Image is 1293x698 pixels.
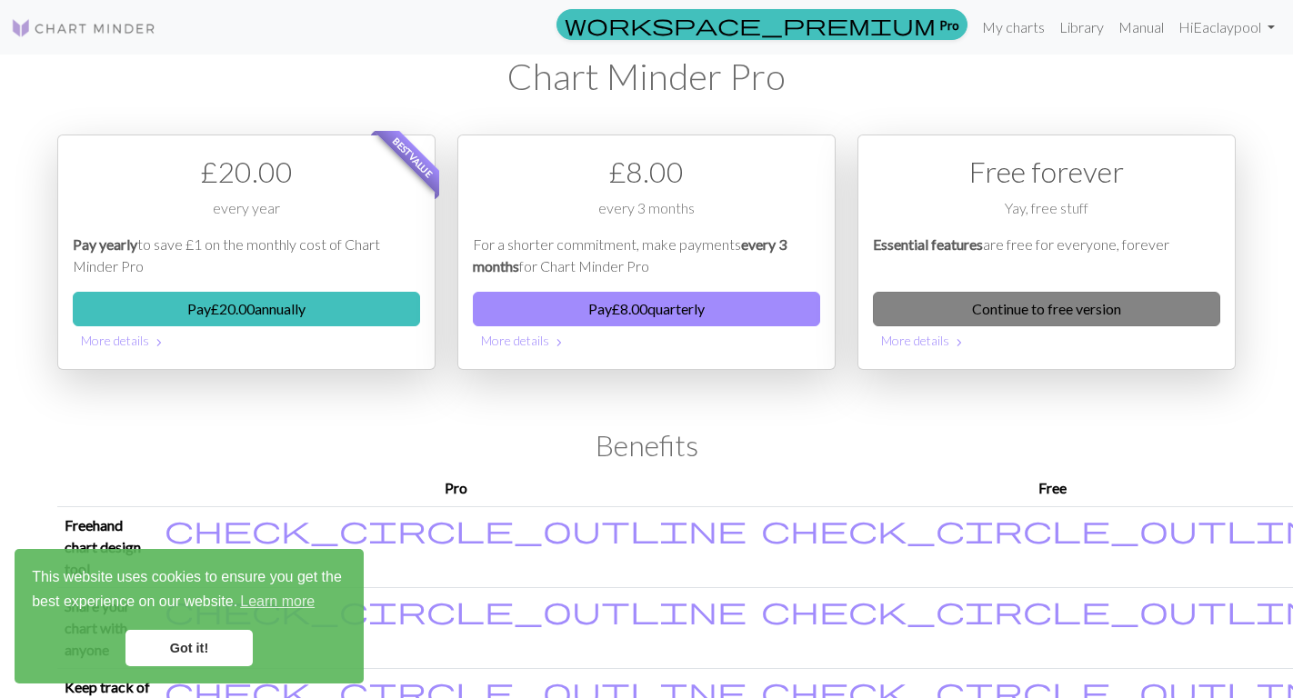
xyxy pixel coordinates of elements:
p: are free for everyone, forever [873,234,1220,277]
div: £ 20.00 [73,150,420,194]
em: Essential features [873,235,983,253]
i: Included [165,514,747,543]
span: check_circle_outline [165,512,747,546]
a: Continue to free version [873,292,1220,326]
span: chevron_right [152,334,166,352]
a: Manual [1111,9,1171,45]
a: HiEaclaypool [1171,9,1282,45]
div: Free option [857,135,1236,370]
p: For a shorter commitment, make payments for Chart Minder Pro [473,234,820,277]
div: cookieconsent [15,549,364,683]
div: Free forever [873,150,1220,194]
a: learn more about cookies [237,588,317,615]
div: every 3 months [473,197,820,234]
h2: Benefits [57,428,1236,463]
p: to save £1 on the monthly cost of Chart Minder Pro [73,234,420,277]
span: check_circle_outline [165,593,747,627]
button: Pay£20.00annually [73,292,420,326]
th: Pro [157,470,754,507]
div: Payment option 1 [57,135,436,370]
button: More details [873,326,1220,354]
span: Best value [375,119,452,196]
i: Included [165,595,747,624]
div: Yay, free stuff [873,197,1220,234]
a: dismiss cookie message [125,630,253,666]
button: Pay£8.00quarterly [473,292,820,326]
span: chevron_right [952,334,967,352]
button: More details [73,326,420,354]
div: Payment option 2 [457,135,836,370]
a: Library [1052,9,1111,45]
a: Pro [556,9,967,40]
em: Pay yearly [73,235,137,253]
span: This website uses cookies to ensure you get the best experience on our website. [32,566,346,615]
h1: Chart Minder Pro [57,55,1236,98]
img: Logo [11,17,156,39]
div: £ 8.00 [473,150,820,194]
button: More details [473,326,820,354]
span: workspace_premium [565,12,936,37]
a: My charts [975,9,1052,45]
span: chevron_right [552,334,566,352]
div: every year [73,197,420,234]
p: Freehand chart design tool [65,514,150,580]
